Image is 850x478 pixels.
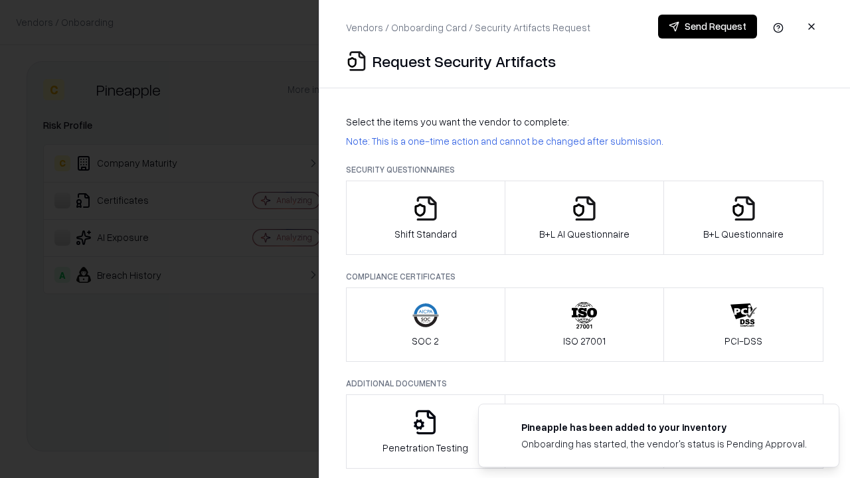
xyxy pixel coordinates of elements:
p: Penetration Testing [382,441,468,455]
p: Security Questionnaires [346,164,823,175]
img: pineappleenergy.com [495,420,511,436]
div: Onboarding has started, the vendor's status is Pending Approval. [521,437,807,451]
p: ISO 27001 [563,334,606,348]
p: Note: This is a one-time action and cannot be changed after submission. [346,134,823,148]
button: Penetration Testing [346,394,505,469]
button: B+L Questionnaire [663,181,823,255]
button: PCI-DSS [663,287,823,362]
button: ISO 27001 [505,287,665,362]
p: Compliance Certificates [346,271,823,282]
button: Privacy Policy [505,394,665,469]
p: B+L Questionnaire [703,227,784,241]
p: PCI-DSS [724,334,762,348]
button: B+L AI Questionnaire [505,181,665,255]
div: Pineapple has been added to your inventory [521,420,807,434]
button: SOC 2 [346,287,505,362]
p: Additional Documents [346,378,823,389]
p: B+L AI Questionnaire [539,227,630,241]
button: Send Request [658,15,757,39]
p: SOC 2 [412,334,439,348]
button: Shift Standard [346,181,505,255]
button: Data Processing Agreement [663,394,823,469]
p: Shift Standard [394,227,457,241]
p: Select the items you want the vendor to complete: [346,115,823,129]
p: Vendors / Onboarding Card / Security Artifacts Request [346,21,590,35]
p: Request Security Artifacts [373,50,556,72]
